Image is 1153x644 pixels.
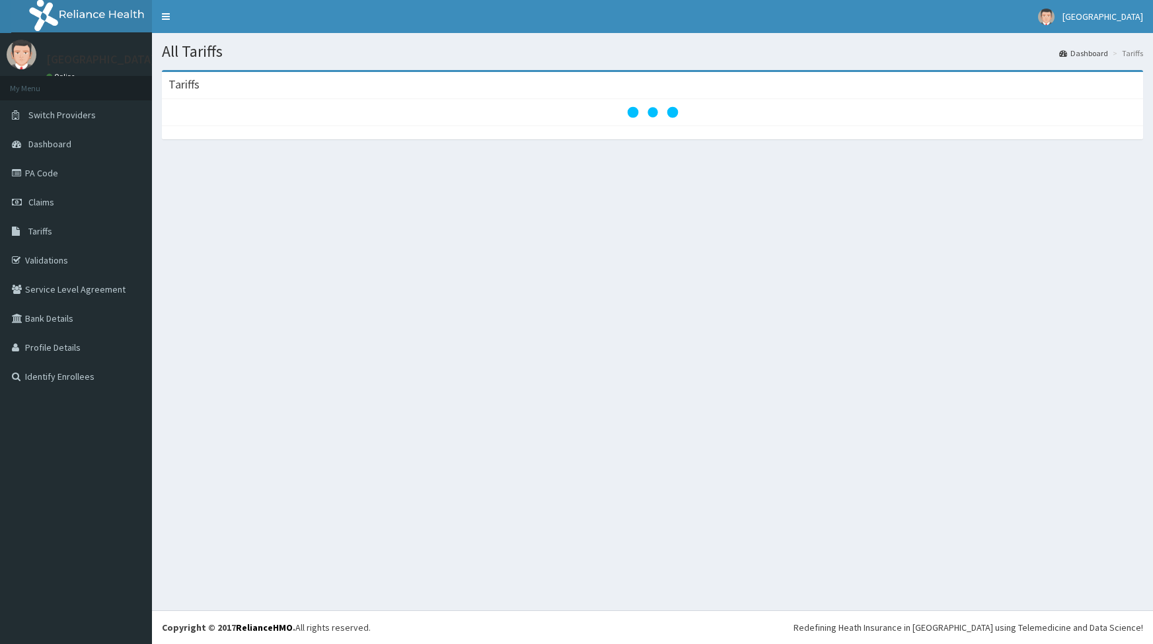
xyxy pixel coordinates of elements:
h1: All Tariffs [162,43,1143,60]
div: Redefining Heath Insurance in [GEOGRAPHIC_DATA] using Telemedicine and Data Science! [794,621,1143,634]
footer: All rights reserved. [152,610,1153,644]
span: Tariffs [28,225,52,237]
img: User Image [1038,9,1055,25]
span: Dashboard [28,138,71,150]
a: Online [46,72,78,81]
svg: audio-loading [626,86,679,139]
p: [GEOGRAPHIC_DATA] [46,54,155,65]
span: Switch Providers [28,109,96,121]
span: [GEOGRAPHIC_DATA] [1062,11,1143,22]
img: User Image [7,40,36,69]
a: Dashboard [1059,48,1108,59]
strong: Copyright © 2017 . [162,622,295,633]
li: Tariffs [1109,48,1143,59]
span: Claims [28,196,54,208]
a: RelianceHMO [236,622,293,633]
h3: Tariffs [168,79,200,90]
